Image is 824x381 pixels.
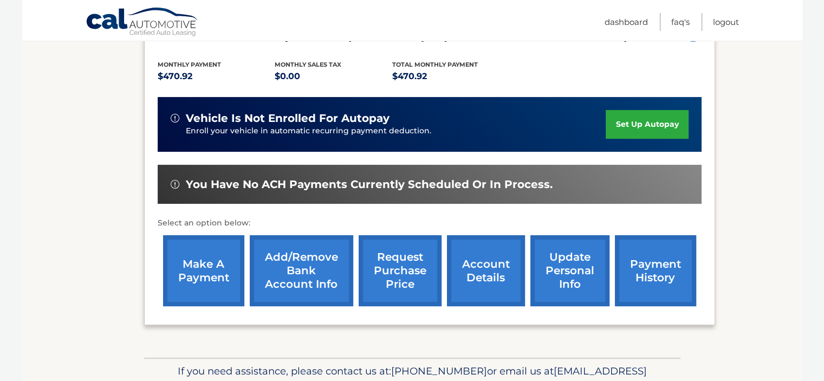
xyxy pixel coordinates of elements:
p: $470.92 [158,69,275,84]
span: Monthly sales Tax [275,61,341,68]
a: Dashboard [605,13,648,31]
a: payment history [615,235,696,306]
img: alert-white.svg [171,114,179,122]
p: $0.00 [275,69,392,84]
span: You have no ACH payments currently scheduled or in process. [186,178,553,191]
img: alert-white.svg [171,180,179,189]
a: request purchase price [359,235,442,306]
a: Add/Remove bank account info [250,235,353,306]
p: Enroll your vehicle in automatic recurring payment deduction. [186,125,606,137]
p: Select an option below: [158,217,702,230]
a: Logout [713,13,739,31]
a: make a payment [163,235,244,306]
a: update personal info [530,235,609,306]
a: set up autopay [606,110,688,139]
span: Monthly Payment [158,61,221,68]
a: Cal Automotive [86,7,199,38]
span: vehicle is not enrolled for autopay [186,112,390,125]
a: account details [447,235,525,306]
span: [PHONE_NUMBER] [391,365,487,377]
a: FAQ's [671,13,690,31]
p: $470.92 [392,69,510,84]
span: Total Monthly Payment [392,61,478,68]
